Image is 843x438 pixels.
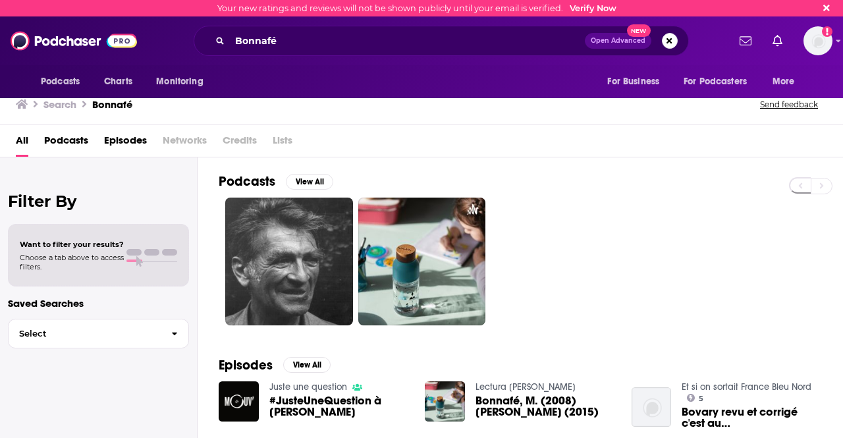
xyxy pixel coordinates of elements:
a: Show notifications dropdown [767,30,788,52]
span: Bovary revu et corrigé c'est au [GEOGRAPHIC_DATA] à [GEOGRAPHIC_DATA] avec [PERSON_NAME] ! [682,406,822,429]
button: View All [283,357,331,373]
span: Lists [273,130,292,157]
span: Charts [104,72,132,91]
img: #JusteUneQuestion à Jean-Laurent Bonnafé [219,381,259,422]
button: Send feedback [756,99,822,110]
span: Monitoring [156,72,203,91]
a: Lectura Bonnafé Y Carrasco [476,381,576,393]
span: Podcasts [41,72,80,91]
svg: Email not verified [822,26,832,37]
span: #JusteUneQuestion à [PERSON_NAME] [269,395,410,418]
span: For Podcasters [684,72,747,91]
input: Search podcasts, credits, & more... [230,30,585,51]
button: open menu [598,69,676,94]
a: 5 [687,394,703,402]
h3: Bonnafé [92,98,132,111]
button: View All [286,174,333,190]
p: Saved Searches [8,297,189,310]
div: Search podcasts, credits, & more... [194,26,689,56]
span: Select [9,329,161,338]
button: open menu [675,69,766,94]
button: open menu [32,69,97,94]
button: Show profile menu [803,26,832,55]
h3: Search [43,98,76,111]
a: PodcastsView All [219,173,333,190]
a: Juste une question [269,381,347,393]
a: Show notifications dropdown [734,30,757,52]
a: Bonnafé, M. (2008) y Carrasco, A. (2015) [476,395,616,418]
img: Bonnafé, M. (2008) y Carrasco, A. (2015) [425,381,465,422]
span: For Business [607,72,659,91]
div: Your new ratings and reviews will not be shown publicly until your email is verified. [217,3,616,13]
a: #JusteUneQuestion à Jean-Laurent Bonnafé [269,395,410,418]
span: Choose a tab above to access filters. [20,253,124,271]
h2: Episodes [219,357,273,373]
span: Credits [223,130,257,157]
h2: Podcasts [219,173,275,190]
span: More [773,72,795,91]
span: Want to filter your results? [20,240,124,249]
span: Networks [163,130,207,157]
a: Podcasts [44,130,88,157]
a: EpisodesView All [219,357,331,373]
h2: Filter By [8,192,189,211]
a: Episodes [104,130,147,157]
a: Bovary revu et corrigé c'est au Phénix à Valenciennes avec Jacques Bonnafé ! [682,406,822,429]
span: New [627,24,651,37]
span: Open Advanced [591,38,645,44]
a: Verify Now [570,3,616,13]
a: Et si on sortait France Bleu Nord [682,381,811,393]
img: Podchaser - Follow, Share and Rate Podcasts [11,28,137,53]
img: Bovary revu et corrigé c'est au Phénix à Valenciennes avec Jacques Bonnafé ! [632,387,672,427]
a: Charts [95,69,140,94]
button: open menu [147,69,220,94]
span: Logged in as MegnaMakan [803,26,832,55]
span: Bonnafé, M. (2008) [PERSON_NAME] (2015) [476,395,616,418]
button: open menu [763,69,811,94]
button: Open AdvancedNew [585,33,651,49]
img: User Profile [803,26,832,55]
span: 5 [699,396,703,402]
a: All [16,130,28,157]
button: Select [8,319,189,348]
